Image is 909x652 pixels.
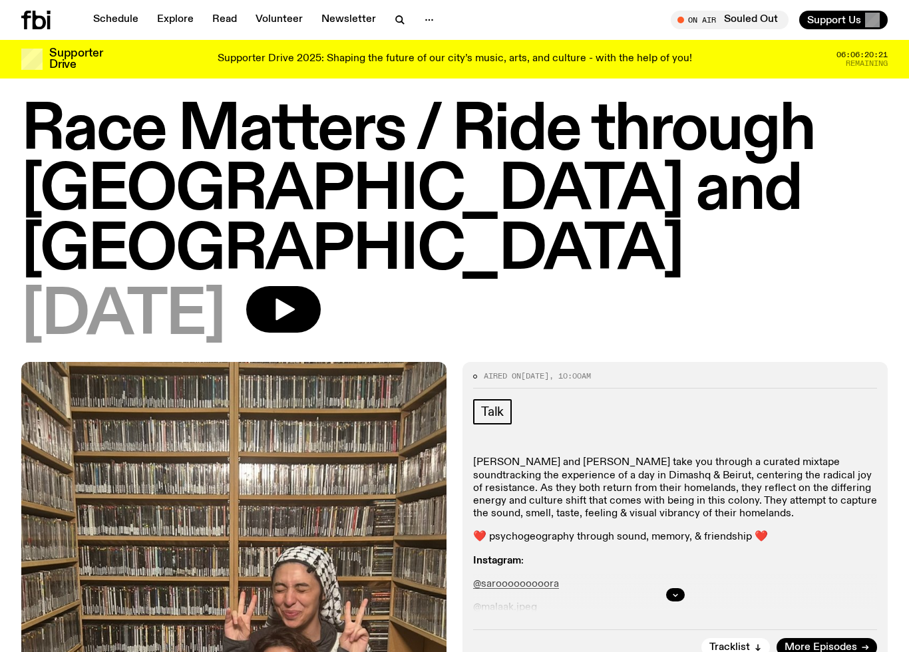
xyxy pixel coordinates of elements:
[549,371,591,381] span: , 10:00am
[204,11,245,29] a: Read
[836,51,888,59] span: 06:06:20:21
[248,11,311,29] a: Volunteer
[218,53,692,65] p: Supporter Drive 2025: Shaping the future of our city’s music, arts, and culture - with the help o...
[149,11,202,29] a: Explore
[473,555,877,568] p: :
[313,11,384,29] a: Newsletter
[481,405,504,419] span: Talk
[799,11,888,29] button: Support Us
[473,399,512,424] a: Talk
[49,48,102,71] h3: Supporter Drive
[85,11,146,29] a: Schedule
[846,60,888,67] span: Remaining
[473,556,521,566] strong: Instagram
[484,371,521,381] span: Aired on
[473,531,877,544] p: ❤️ psychogeography through sound, memory, & friendship ❤️
[473,456,877,520] p: [PERSON_NAME] and [PERSON_NAME] take you through a curated mixtape soundtracking the experience o...
[21,286,225,346] span: [DATE]
[807,14,861,26] span: Support Us
[521,371,549,381] span: [DATE]
[21,101,888,281] h1: Race Matters / Ride through [GEOGRAPHIC_DATA] and [GEOGRAPHIC_DATA]
[671,11,789,29] button: On AirSouled Out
